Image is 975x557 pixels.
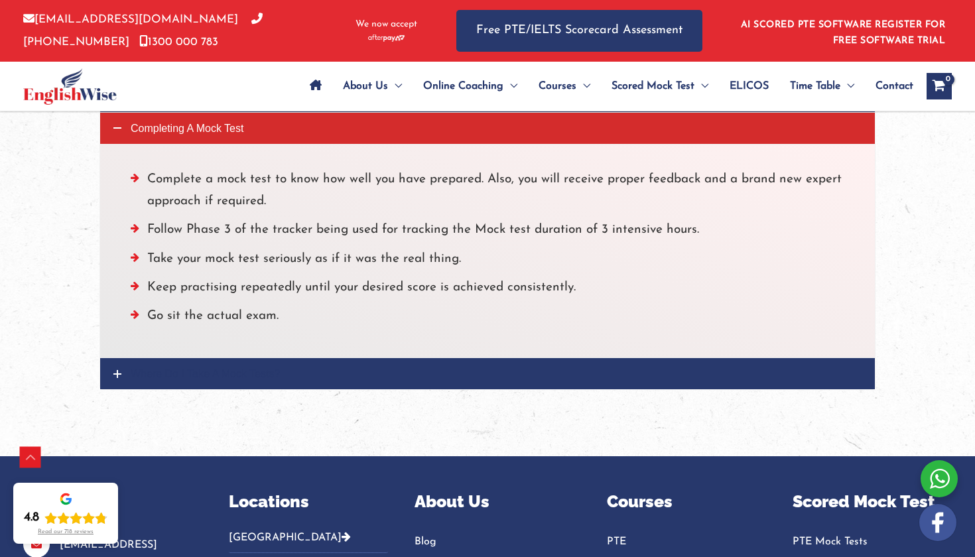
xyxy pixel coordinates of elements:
[607,531,766,553] a: PTE
[865,63,913,109] a: Contact
[919,504,956,541] img: white-facebook.png
[601,63,719,109] a: Scored Mock TestMenu Toggle
[139,36,218,48] a: 1300 000 783
[343,63,388,109] span: About Us
[927,73,952,99] a: View Shopping Cart, empty
[840,63,854,109] span: Menu Toggle
[23,14,238,25] a: [EMAIL_ADDRESS][DOMAIN_NAME]
[694,63,708,109] span: Menu Toggle
[876,63,913,109] span: Contact
[576,63,590,109] span: Menu Toggle
[368,34,405,42] img: Afterpay-Logo
[503,63,517,109] span: Menu Toggle
[415,531,574,553] a: Blog
[779,63,865,109] a: Time TableMenu Toggle
[229,489,388,515] p: Locations
[100,358,875,389] a: Where Do I Take A Mock Tests?
[23,14,263,47] a: [PHONE_NUMBER]
[332,63,413,109] a: About UsMenu Toggle
[24,510,39,526] div: 4.8
[229,531,388,553] button: [GEOGRAPHIC_DATA]
[131,248,844,277] li: Take your mock test seriously as if it was the real thing.
[388,63,402,109] span: Menu Toggle
[131,277,844,305] li: Keep practising repeatedly until your desired score is achieved consistently.
[733,9,952,52] aside: Header Widget 1
[730,63,769,109] span: ELICOS
[24,510,107,526] div: Rating: 4.8 out of 5
[612,63,694,109] span: Scored Mock Test
[131,368,280,379] span: Where Do I Take A Mock Tests?
[131,305,844,334] li: Go sit the actual exam.
[790,63,840,109] span: Time Table
[299,63,913,109] nav: Site Navigation: Main Menu
[793,531,952,553] a: PTE Mock Tests
[100,113,875,144] a: Completing A Mock Test
[131,123,243,134] span: Completing A Mock Test
[793,489,952,515] p: Scored Mock Test
[131,219,844,247] li: Follow Phase 3 of the tracker being used for tracking the Mock test duration of 3 intensive hours.
[415,489,574,515] p: About Us
[607,489,766,515] p: Courses
[528,63,601,109] a: CoursesMenu Toggle
[423,63,503,109] span: Online Coaching
[38,528,94,536] div: Read our 718 reviews
[131,168,844,219] li: Complete a mock test to know how well you have prepared. Also, you will receive proper feedback a...
[741,20,946,46] a: AI SCORED PTE SOFTWARE REGISTER FOR FREE SOFTWARE TRIAL
[539,63,576,109] span: Courses
[719,63,779,109] a: ELICOS
[413,63,528,109] a: Online CoachingMenu Toggle
[23,68,117,105] img: cropped-ew-logo
[456,10,702,52] a: Free PTE/IELTS Scorecard Assessment
[356,18,417,31] span: We now accept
